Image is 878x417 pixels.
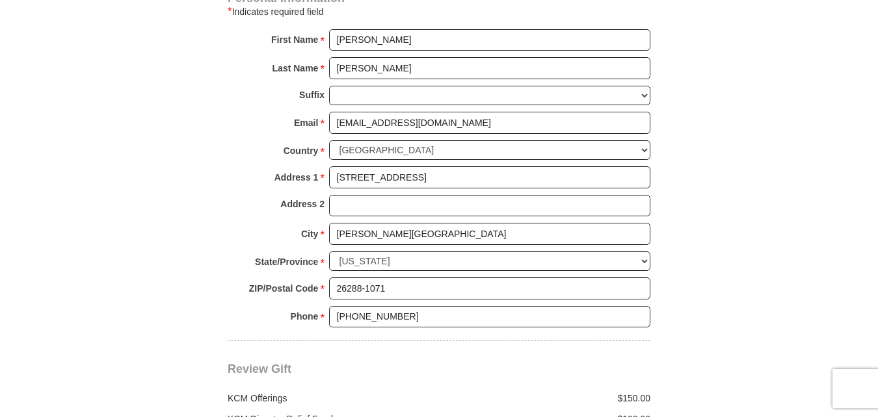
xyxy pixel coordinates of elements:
[284,142,319,160] strong: Country
[255,253,318,271] strong: State/Province
[273,59,319,77] strong: Last Name
[228,4,650,19] div: Indicates required field
[280,195,325,213] strong: Address 2
[249,279,319,297] strong: ZIP/Postal Code
[221,392,440,405] div: KCM Offerings
[228,362,291,375] span: Review Gift
[291,307,319,325] strong: Phone
[299,86,325,104] strong: Suffix
[294,114,318,132] strong: Email
[271,31,318,49] strong: First Name
[301,225,318,243] strong: City
[274,168,319,186] strong: Address 1
[439,392,658,405] div: $150.00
